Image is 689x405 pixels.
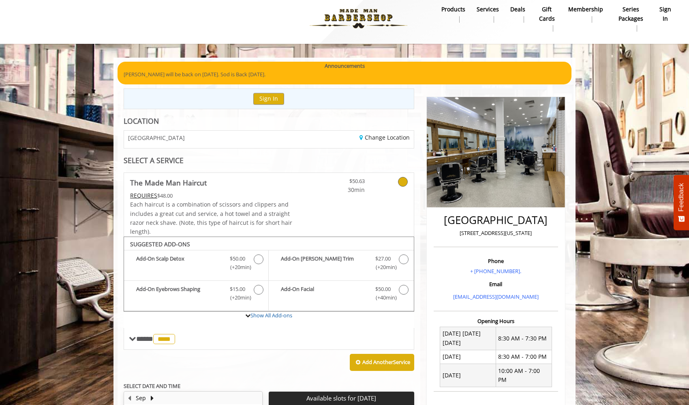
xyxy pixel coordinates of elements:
[124,157,414,164] div: SELECT A SERVICE
[477,5,499,14] b: Services
[441,5,465,14] b: products
[136,394,146,403] button: Sep
[674,175,689,230] button: Feedback - Show survey
[653,4,677,25] a: sign insign in
[436,214,556,226] h2: [GEOGRAPHIC_DATA]
[273,285,409,304] label: Add-On Facial
[130,200,292,235] span: Each haircut is a combination of scissors and clippers and includes a great cut and service, a ho...
[614,5,647,23] b: Series packages
[371,293,395,302] span: (+40min )
[440,350,496,364] td: [DATE]
[253,93,284,105] button: Sign In
[375,254,391,263] span: $27.00
[440,364,496,387] td: [DATE]
[678,183,685,211] span: Feedback
[136,285,222,302] b: Add-On Eyebrows Shaping
[230,285,245,293] span: $15.00
[350,354,414,371] button: Add AnotherService
[659,5,672,23] b: sign in
[496,327,552,350] td: 8:30 AM - 7:30 PM
[434,318,558,324] h3: Opening Hours
[136,254,222,271] b: Add-On Scalp Detox
[496,350,552,364] td: 8:30 AM - 7:00 PM
[226,293,250,302] span: (+20min )
[436,258,556,264] h3: Phone
[510,5,525,14] b: Deals
[281,254,367,271] b: Add-On [PERSON_NAME] Trim
[359,134,410,141] a: Change Location
[440,327,496,350] td: [DATE] [DATE] [DATE]
[362,358,410,366] b: Add Another Service
[273,254,409,274] label: Add-On Beard Trim
[317,185,365,194] span: 30min
[470,267,521,275] a: + [PHONE_NUMBER].
[128,254,264,274] label: Add-On Scalp Detox
[149,394,155,403] button: Next Month
[230,254,245,263] span: $50.00
[609,4,653,34] a: Series packagesSeries packages
[375,285,391,293] span: $50.00
[505,4,531,25] a: DealsDeals
[436,4,471,25] a: Productsproducts
[563,4,609,25] a: MembershipMembership
[537,5,557,23] b: gift cards
[471,4,505,25] a: ServicesServices
[124,116,159,126] b: LOCATION
[124,237,414,312] div: The Made Man Haircut Add-onS
[568,5,603,14] b: Membership
[130,240,190,248] b: SUGGESTED ADD-ONS
[371,263,395,271] span: (+20min )
[124,382,180,390] b: SELECT DATE AND TIME
[130,191,293,200] div: $48.00
[130,177,207,188] b: The Made Man Haircut
[226,263,250,271] span: (+20min )
[496,364,552,387] td: 10:00 AM - 7:00 PM
[124,70,565,79] p: [PERSON_NAME] will be back on [DATE]. Sod is Back [DATE].
[130,192,157,199] span: This service needs some Advance to be paid before we block your appointment
[126,394,133,403] button: Previous Month
[317,173,365,194] a: $50.63
[453,293,539,300] a: [EMAIL_ADDRESS][DOMAIN_NAME]
[272,395,411,402] p: Available slots for [DATE]
[281,285,367,302] b: Add-On Facial
[250,312,292,319] a: Show All Add-ons
[436,229,556,237] p: [STREET_ADDRESS][US_STATE]
[531,4,563,34] a: Gift cardsgift cards
[436,281,556,287] h3: Email
[128,135,185,141] span: [GEOGRAPHIC_DATA]
[128,285,264,304] label: Add-On Eyebrows Shaping
[325,62,365,70] b: Announcements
